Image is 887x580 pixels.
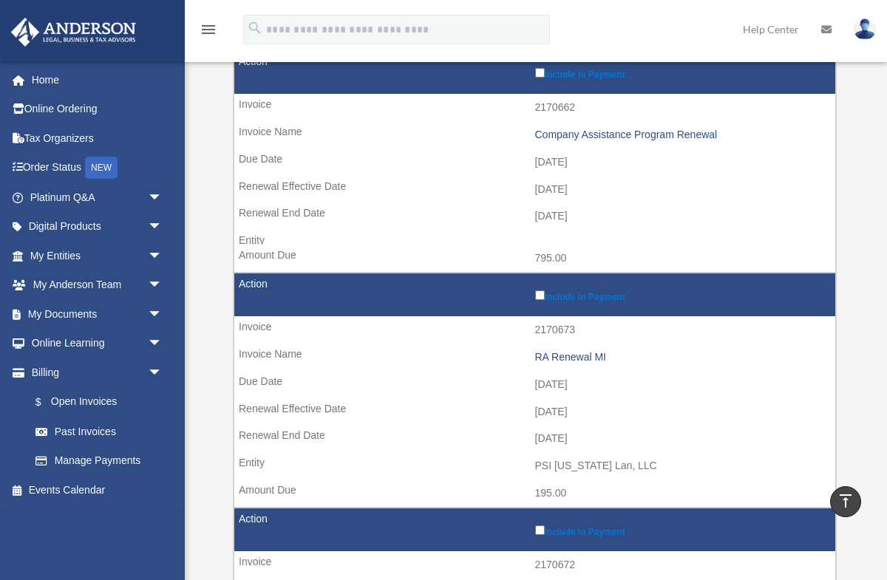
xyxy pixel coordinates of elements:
span: arrow_drop_down [148,182,177,213]
img: User Pic [854,18,876,40]
i: menu [200,21,217,38]
a: $Open Invoices [21,387,170,417]
span: arrow_drop_down [148,241,177,271]
td: [DATE] [234,425,835,453]
i: vertical_align_top [837,492,854,510]
span: arrow_drop_down [148,299,177,330]
a: Platinum Q&Aarrow_drop_down [10,182,185,212]
td: 195.00 [234,480,835,508]
div: RA Renewal MI [535,351,829,364]
a: Online Learningarrow_drop_down [10,329,185,358]
a: Billingarrow_drop_down [10,358,177,387]
span: arrow_drop_down [148,329,177,359]
a: vertical_align_top [830,486,861,517]
td: [DATE] [234,371,835,399]
td: [DATE] [234,202,835,231]
a: Events Calendar [10,475,185,505]
a: Tax Organizers [10,123,185,153]
td: [DATE] [234,149,835,177]
span: arrow_drop_down [148,270,177,301]
span: arrow_drop_down [148,212,177,242]
label: Include in Payment [535,522,829,537]
td: 795.00 [234,245,835,273]
img: Anderson Advisors Platinum Portal [7,18,140,47]
a: menu [200,26,217,38]
a: My Entitiesarrow_drop_down [10,241,185,270]
input: Include in Payment [535,525,545,535]
a: Order StatusNEW [10,153,185,183]
input: Include in Payment [535,68,545,78]
label: Include in Payment [535,65,829,80]
a: Digital Productsarrow_drop_down [10,212,185,242]
a: My Anderson Teamarrow_drop_down [10,270,185,300]
td: [DATE] [234,398,835,426]
label: Include in Payment [535,287,829,302]
td: [DATE] [234,176,835,204]
span: arrow_drop_down [148,358,177,388]
a: Manage Payments [21,446,177,476]
i: search [247,20,263,36]
span: $ [44,393,51,412]
div: NEW [85,157,118,179]
a: Past Invoices [21,417,177,446]
a: Home [10,65,185,95]
a: Online Ordering [10,95,185,124]
td: 2170662 [234,94,835,122]
a: My Documentsarrow_drop_down [10,299,185,329]
td: 2170672 [234,551,835,579]
div: Company Assistance Program Renewal [535,129,829,141]
td: PSI [US_STATE] Lan, LLC [234,452,835,480]
td: 2170673 [234,316,835,344]
input: Include in Payment [535,290,545,300]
